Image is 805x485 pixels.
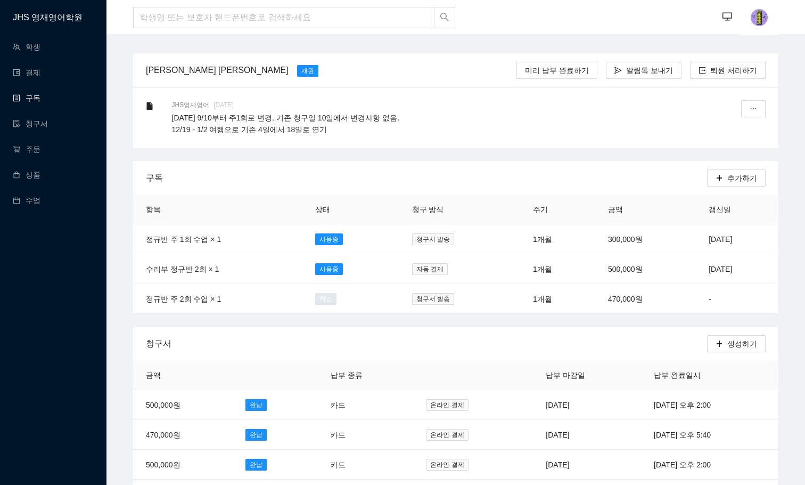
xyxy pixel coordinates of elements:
button: export퇴원 처리하기 [690,62,766,79]
span: 알림톡 보내기 [626,64,673,76]
span: file [146,102,153,110]
td: [DATE] [696,254,778,284]
span: 사용중 [315,233,343,245]
td: 카드 [318,420,413,450]
span: 완납 [245,429,267,441]
span: 자동 결제 [412,263,448,275]
span: 생성하기 [727,338,757,350]
a: profile구독 [13,94,40,102]
td: [DATE] 오후 2:00 [641,390,778,420]
td: [DATE] [533,420,641,450]
td: [DATE] 오후 2:00 [641,450,778,480]
span: 청구서 발송 [412,293,454,305]
span: 완납 [245,399,267,411]
span: 완납 [245,459,267,471]
button: send알림톡 보내기 [606,62,681,79]
td: 1개월 [520,254,595,284]
span: search [440,12,449,23]
span: 재원 [297,65,318,77]
span: 온라인 결제 [426,429,468,441]
th: 항목 [133,195,302,224]
td: [DATE] [696,224,778,254]
td: [DATE] 오후 5:40 [641,420,778,450]
a: shopping-cart주문 [13,145,40,153]
td: 470,000원 [133,420,233,450]
img: photo.jpg [751,9,768,26]
th: 금액 [133,361,233,390]
span: 퇴원 처리하기 [710,64,757,76]
td: 1개월 [520,284,595,314]
span: desktop [722,12,732,23]
th: 주기 [520,195,595,224]
td: 카드 [318,450,413,480]
th: 갱신일 [696,195,778,224]
td: 500,000원 [133,390,233,420]
span: export [699,67,706,75]
td: 정규반 주 1회 수업 × 1 [133,224,302,254]
td: 500,000원 [595,254,696,284]
button: search [434,7,455,28]
div: [PERSON_NAME] [PERSON_NAME] [142,63,293,77]
div: 구독 [146,163,707,193]
td: 500,000원 [133,450,233,480]
a: team학생 [13,43,40,51]
p: [DATE] 9/10부터 주1회로 변경. 기존 청구일 10일에서 변경사항 없음. 12/19 - 1/2 여행으로 기존 4일에서 18일로 연기 [172,112,714,135]
span: ellipsis [750,105,757,114]
a: file-done청구서 [13,119,48,128]
span: 청구서 발송 [412,233,454,245]
td: 정규반 주 2회 수업 × 1 [133,284,302,314]
span: [DATE] [213,101,234,109]
span: plus [716,340,723,349]
span: JHS영재영어 [172,100,214,110]
th: 납부 종류 [318,361,413,390]
button: plus생성하기 [707,335,766,352]
a: wallet결제 [13,68,40,77]
span: 취소 [315,293,336,305]
span: 온라인 결제 [426,399,468,411]
span: 추가하기 [727,172,757,184]
td: 1개월 [520,224,595,254]
span: 미리 납부 완료하기 [525,64,589,76]
td: [DATE] [533,450,641,480]
th: 납부 완료일시 [641,361,778,390]
th: 납부 마감일 [533,361,641,390]
td: - [696,284,778,314]
th: 금액 [595,195,696,224]
input: 학생명 또는 보호자 핸드폰번호로 검색하세요 [133,7,434,28]
a: shopping상품 [13,171,40,179]
td: [DATE] [533,390,641,420]
td: 카드 [318,390,413,420]
span: 온라인 결제 [426,459,468,471]
button: ellipsis [741,100,766,117]
span: plus [716,174,723,183]
button: desktop [717,6,738,28]
td: 수리부 정규반 2회 × 1 [133,254,302,284]
th: 청구 방식 [399,195,521,224]
th: 상태 [302,195,399,224]
td: 300,000원 [595,224,696,254]
button: plus추가하기 [707,169,766,187]
td: 470,000원 [595,284,696,314]
button: 미리 납부 완료하기 [516,62,597,79]
span: 사용중 [315,263,343,275]
a: calendar수업 [13,196,40,205]
div: 청구서 [146,328,707,359]
span: send [614,67,622,75]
